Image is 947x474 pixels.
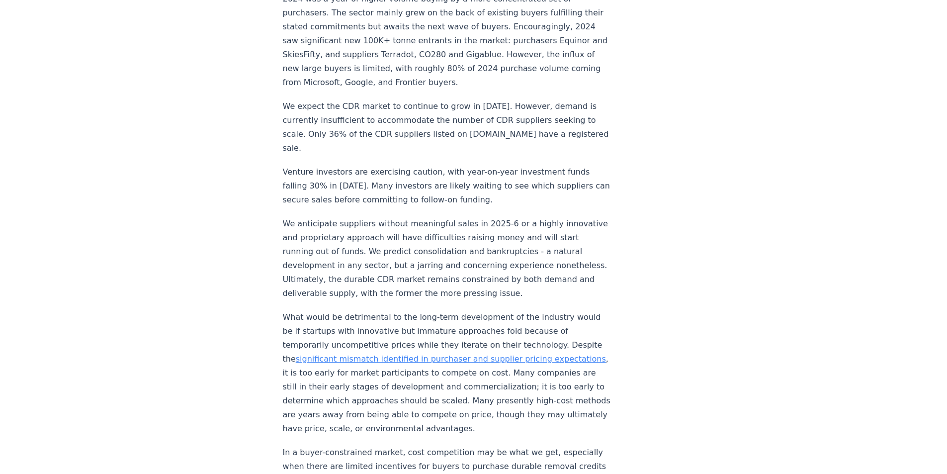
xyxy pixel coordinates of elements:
[283,217,612,300] p: We anticipate suppliers without meaningful sales in 2025-6 or a highly innovative and proprietary...
[283,99,612,155] p: We expect the CDR market to continue to grow in [DATE]. However, demand is currently insufficient...
[296,354,606,364] a: significant mismatch identified in purchaser and supplier pricing expectations
[283,165,612,207] p: Venture investors are exercising caution, with year-on-year investment funds falling 30% in [DATE...
[283,310,612,436] p: What would be detrimental to the long-term development of the industry would be if startups with ...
